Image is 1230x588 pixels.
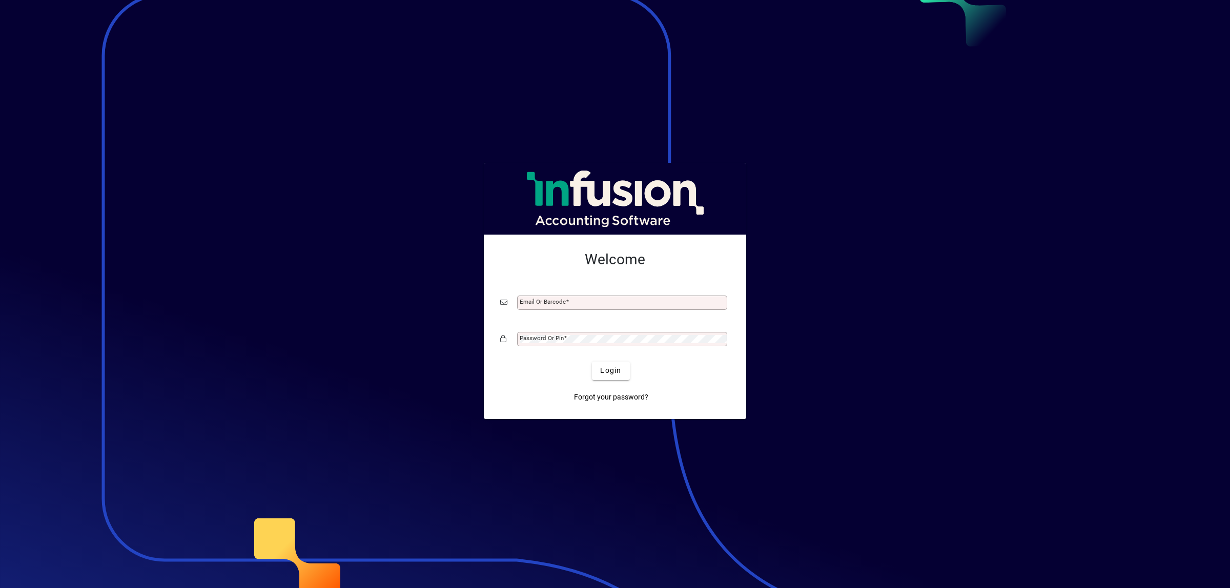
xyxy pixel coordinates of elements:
a: Forgot your password? [570,388,652,407]
mat-label: Password or Pin [520,334,564,342]
span: Login [600,365,621,376]
h2: Welcome [500,251,730,268]
mat-label: Email or Barcode [520,298,566,305]
button: Login [592,362,629,380]
span: Forgot your password? [574,392,648,403]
